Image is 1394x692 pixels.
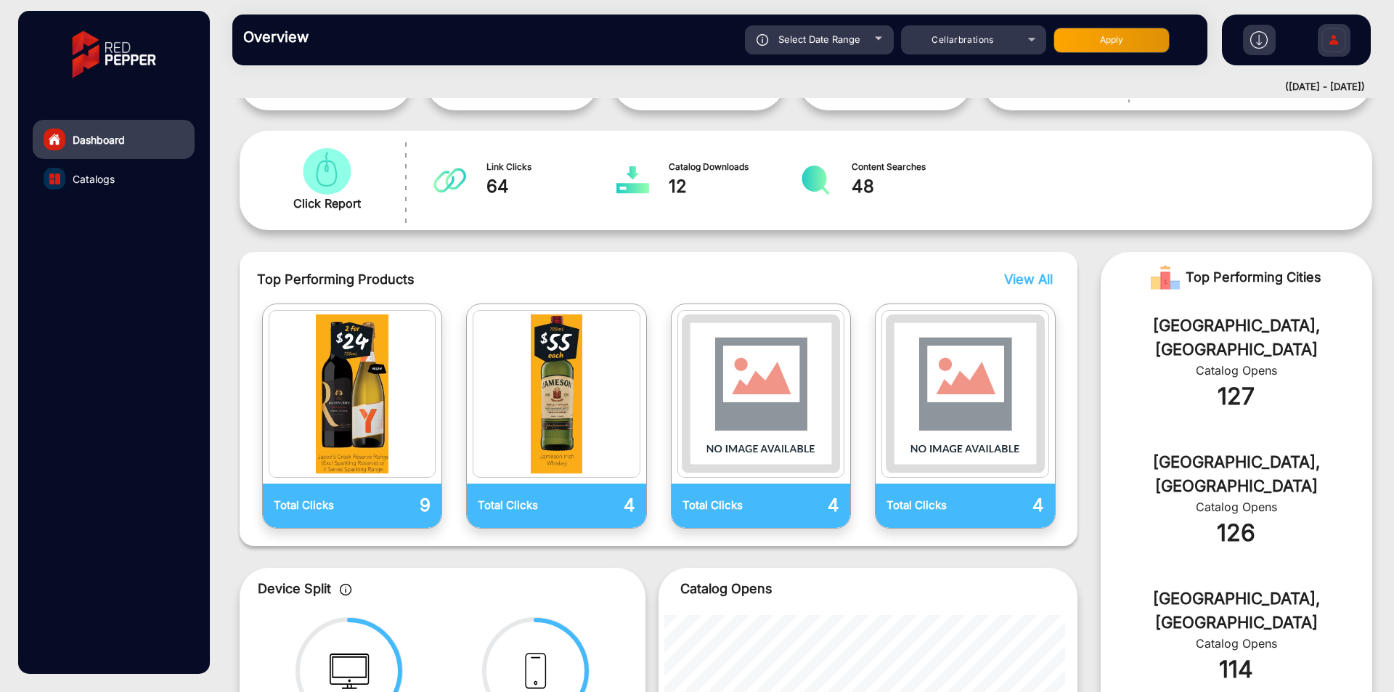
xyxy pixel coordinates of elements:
span: View All [1004,272,1053,287]
span: Top Performing Cities [1186,263,1321,292]
div: [GEOGRAPHIC_DATA], [GEOGRAPHIC_DATA] [1122,587,1350,635]
img: icon [757,34,769,46]
span: Catalogs [73,171,115,187]
p: Total Clicks [478,497,556,514]
img: catalog [799,166,832,195]
div: ([DATE] - [DATE]) [218,80,1365,94]
a: Dashboard [33,120,195,159]
img: Sign%20Up.svg [1318,17,1349,68]
span: 64 [486,174,618,200]
img: catalog [886,314,1045,473]
button: Apply [1053,28,1170,53]
img: icon [340,584,352,595]
div: 127 [1122,379,1350,414]
p: Total Clicks [274,497,352,514]
div: [GEOGRAPHIC_DATA], [GEOGRAPHIC_DATA] [1122,450,1350,498]
img: h2download.svg [1250,31,1268,49]
div: 114 [1122,652,1350,687]
span: 48 [852,174,983,200]
img: vmg-logo [62,18,166,91]
img: catalog [682,314,841,473]
button: View All [1000,269,1049,289]
h3: Overview [243,28,447,46]
span: Catalog Downloads [669,160,800,174]
p: 4 [556,492,635,518]
p: 9 [352,492,431,518]
span: Select Date Range [778,33,860,45]
img: Rank image [1151,263,1180,292]
div: Catalog Opens [1122,362,1350,379]
div: [GEOGRAPHIC_DATA], [GEOGRAPHIC_DATA] [1122,314,1350,362]
img: catalog [477,314,636,473]
p: Total Clicks [886,497,965,514]
span: 12 [669,174,800,200]
span: Cellarbrations [932,34,993,45]
span: Top Performing Products [257,269,869,289]
img: home [48,133,61,146]
div: Catalog Opens [1122,498,1350,516]
span: Click Report [293,195,361,212]
img: catalog [298,148,355,195]
span: Dashboard [73,132,125,147]
div: 126 [1122,516,1350,550]
span: Content Searches [852,160,983,174]
span: Link Clicks [486,160,618,174]
p: 4 [761,492,839,518]
p: 4 [966,492,1044,518]
div: Catalog Opens [1122,635,1350,652]
img: catalog [433,166,466,195]
a: Catalogs [33,159,195,198]
p: Total Clicks [682,497,761,514]
img: catalog [273,314,432,473]
span: Device Split [258,581,331,596]
img: catalog [616,166,649,195]
img: catalog [49,174,60,184]
p: Catalog Opens [680,579,1056,598]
